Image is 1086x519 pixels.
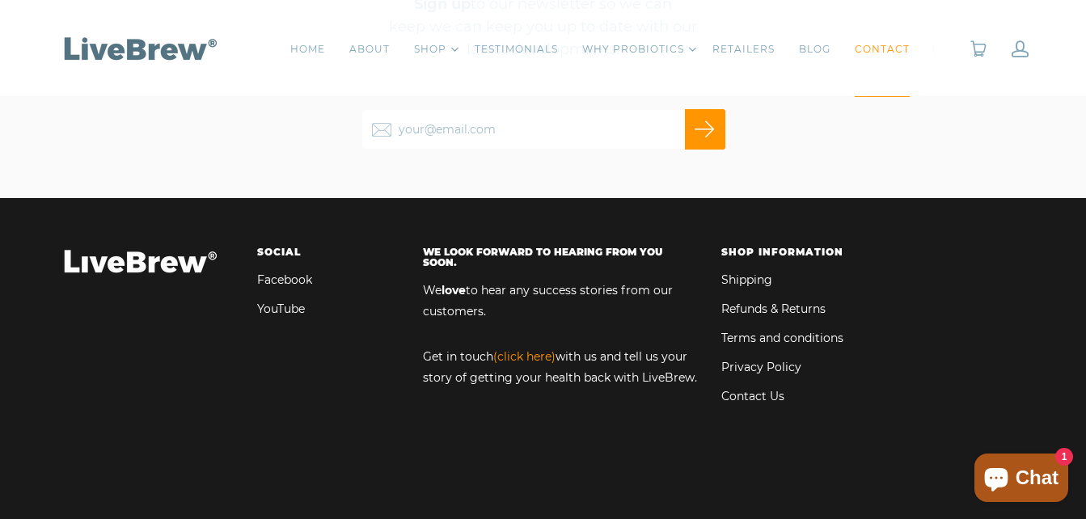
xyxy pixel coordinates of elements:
[423,346,697,400] p: Get in touch with us and tell us your story of getting your health back with LiveBrew.
[721,269,772,290] a: Shipping
[423,247,697,268] h4: We look forward to hearing from you soon.
[855,41,910,57] a: CONTACT
[58,34,220,62] img: LiveBrew
[423,268,697,334] p: We to hear any success stories from our customers.
[349,41,390,57] a: ABOUT
[582,41,684,57] a: WHY PROBIOTICS
[799,41,830,57] a: BLOG
[493,349,556,364] a: (click here)
[721,298,826,319] a: Refunds & Returns
[257,247,399,257] h4: Social
[290,41,325,57] a: HOME
[721,357,801,378] a: Privacy Policy
[721,247,863,257] h4: Shop Information
[970,454,1073,506] inbox-online-store-chat: Shopify online store chat
[257,269,312,290] a: Facebook
[475,41,558,57] a: TESTIMONIALS
[257,298,305,319] a: YouTube
[442,283,466,297] strong: love
[721,327,843,348] a: Terms and conditions
[712,41,775,57] a: RETAILERS
[361,109,725,150] input: your@email.com
[685,109,725,150] input: Subscribe
[414,41,446,57] a: SHOP
[721,386,784,407] a: Contact Us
